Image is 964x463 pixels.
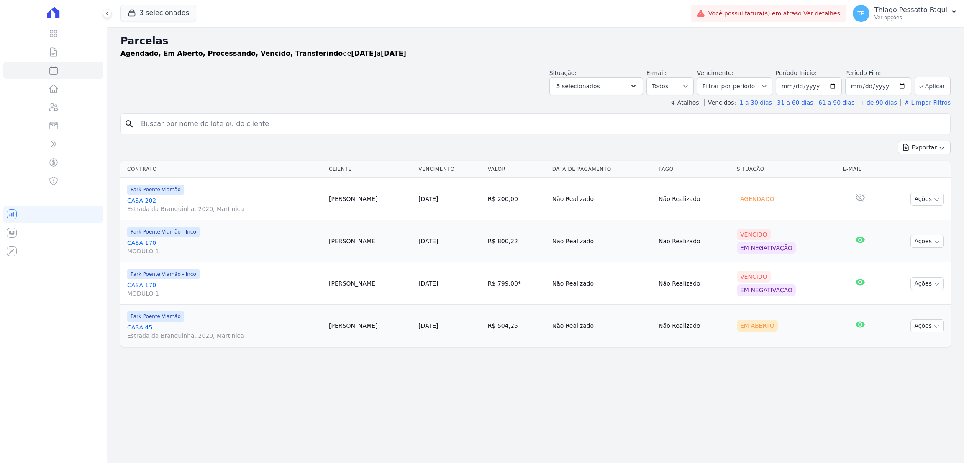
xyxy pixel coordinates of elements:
span: 5 selecionados [556,81,600,91]
button: TP Thiago Pessatto Faqui Ver opções [846,2,964,25]
p: de a [120,49,406,59]
a: 31 a 60 dias [777,99,813,106]
span: TP [857,10,864,16]
strong: [DATE] [381,49,406,57]
a: 61 a 90 dias [818,99,854,106]
td: Não Realizado [549,178,655,220]
th: Cliente [326,161,415,178]
button: Aplicar [915,77,951,95]
td: Não Realizado [655,220,733,262]
a: + de 90 dias [860,99,897,106]
span: MODULO 1 [127,289,322,298]
th: Situação [733,161,840,178]
th: Valor [485,161,549,178]
span: Park Poente Viamão - Inco [127,227,200,237]
label: Período Inicío: [776,69,817,76]
strong: [DATE] [351,49,377,57]
a: CASA 202Estrada da Branquinha, 2020, Martinica [127,196,322,213]
p: Thiago Pessatto Faqui [874,6,947,14]
label: Situação: [549,69,577,76]
button: 5 selecionados [549,77,643,95]
td: Não Realizado [655,262,733,305]
a: [DATE] [418,322,438,329]
td: R$ 800,22 [485,220,549,262]
th: Contrato [120,161,326,178]
label: ↯ Atalhos [670,99,699,106]
a: [DATE] [418,280,438,287]
strong: Agendado, Em Aberto, Processando, Vencido, Transferindo [120,49,343,57]
label: Vencimento: [697,69,733,76]
div: Vencido [737,271,771,283]
td: Não Realizado [549,262,655,305]
label: Vencidos: [704,99,736,106]
th: Vencimento [415,161,485,178]
a: CASA 170MODULO 1 [127,281,322,298]
span: Park Poente Viamão - Inco [127,269,200,279]
button: Ações [910,193,944,206]
div: Em negativação [737,242,796,254]
span: Estrada da Branquinha, 2020, Martinica [127,332,322,340]
span: MODULO 1 [127,247,322,255]
a: ✗ Limpar Filtros [900,99,951,106]
button: Ações [910,319,944,332]
th: Pago [655,161,733,178]
p: Ver opções [874,14,947,21]
button: Ações [910,277,944,290]
span: Park Poente Viamão [127,185,184,195]
td: [PERSON_NAME] [326,220,415,262]
td: [PERSON_NAME] [326,178,415,220]
td: R$ 504,25 [485,305,549,347]
div: Agendado [737,193,777,205]
a: [DATE] [418,238,438,244]
td: Não Realizado [655,178,733,220]
a: 1 a 30 dias [740,99,772,106]
a: CASA 45Estrada da Branquinha, 2020, Martinica [127,323,322,340]
button: Ações [910,235,944,248]
h2: Parcelas [120,33,951,49]
label: Período Fim: [845,69,911,77]
span: Estrada da Branquinha, 2020, Martinica [127,205,322,213]
td: [PERSON_NAME] [326,305,415,347]
label: E-mail: [646,69,667,76]
span: Você possui fatura(s) em atraso. [708,9,840,18]
td: Não Realizado [655,305,733,347]
td: R$ 799,00 [485,262,549,305]
th: E-mail [840,161,881,178]
button: 3 selecionados [120,5,196,21]
a: [DATE] [418,195,438,202]
td: Não Realizado [549,220,655,262]
td: Não Realizado [549,305,655,347]
a: CASA 170MODULO 1 [127,239,322,255]
td: [PERSON_NAME] [326,262,415,305]
button: Exportar [898,141,951,154]
th: Data de Pagamento [549,161,655,178]
div: Vencido [737,229,771,240]
td: R$ 200,00 [485,178,549,220]
div: Em Aberto [737,320,778,332]
div: Em negativação [737,284,796,296]
span: Park Poente Viamão [127,311,184,322]
a: Ver detalhes [803,10,840,17]
input: Buscar por nome do lote ou do cliente [136,116,947,132]
i: search [124,119,134,129]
